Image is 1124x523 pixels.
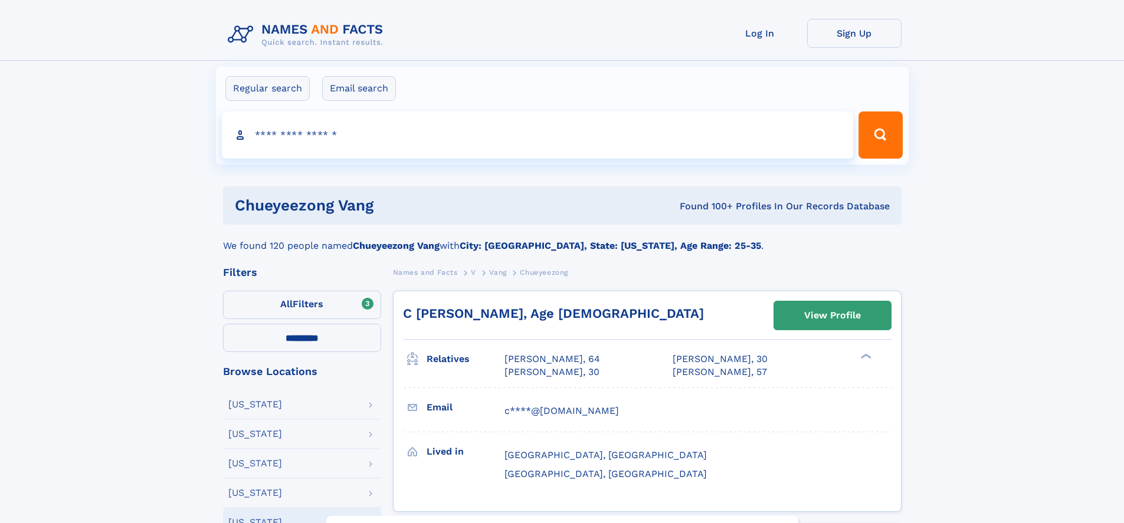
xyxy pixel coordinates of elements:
h1: chueyeezong vang [235,198,527,213]
a: Vang [489,265,506,279]
div: [US_STATE] [228,459,282,468]
div: Browse Locations [223,366,381,377]
span: Vang [489,268,506,277]
b: Chueyeezong Vang [353,240,440,251]
h3: Lived in [427,442,504,462]
a: [PERSON_NAME], 64 [504,353,600,366]
span: V [471,268,476,277]
h3: Email [427,397,504,417]
label: Filters [223,291,381,319]
a: [PERSON_NAME], 57 [673,366,767,379]
a: Sign Up [807,19,902,48]
a: Names and Facts [393,265,458,279]
button: Search Button [858,111,902,159]
input: search input [222,111,854,159]
a: Log In [713,19,807,48]
div: [US_STATE] [228,400,282,409]
a: C [PERSON_NAME], Age [DEMOGRAPHIC_DATA] [403,306,704,321]
div: We found 120 people named with . [223,225,902,253]
img: Logo Names and Facts [223,19,393,51]
h3: Relatives [427,349,504,369]
div: View Profile [804,302,861,329]
div: [US_STATE] [228,488,282,498]
a: [PERSON_NAME], 30 [673,353,768,366]
span: [GEOGRAPHIC_DATA], [GEOGRAPHIC_DATA] [504,468,707,479]
div: Found 100+ Profiles In Our Records Database [526,200,890,213]
div: Filters [223,267,381,278]
div: ❯ [858,353,872,360]
label: Email search [322,76,396,101]
label: Regular search [225,76,310,101]
a: V [471,265,476,279]
span: Chueyeezong [520,268,568,277]
span: [GEOGRAPHIC_DATA], [GEOGRAPHIC_DATA] [504,449,707,460]
div: [US_STATE] [228,429,282,439]
b: City: [GEOGRAPHIC_DATA], State: [US_STATE], Age Range: 25-35 [460,240,761,251]
a: [PERSON_NAME], 30 [504,366,599,379]
a: View Profile [774,301,891,330]
span: All [280,298,293,310]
